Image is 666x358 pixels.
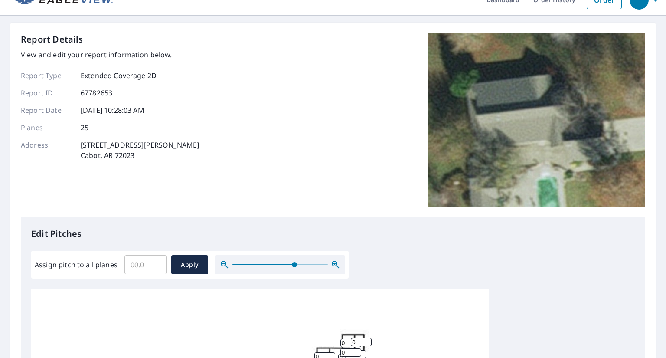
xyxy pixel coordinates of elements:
[178,259,201,270] span: Apply
[81,140,199,161] p: [STREET_ADDRESS][PERSON_NAME] Cabot, AR 72023
[21,140,73,161] p: Address
[21,33,83,46] p: Report Details
[81,122,88,133] p: 25
[21,49,199,60] p: View and edit your report information below.
[124,253,167,277] input: 00.0
[81,88,112,98] p: 67782653
[81,70,157,81] p: Extended Coverage 2D
[21,122,73,133] p: Planes
[428,33,645,207] img: Top image
[21,105,73,115] p: Report Date
[171,255,208,274] button: Apply
[21,88,73,98] p: Report ID
[81,105,144,115] p: [DATE] 10:28:03 AM
[21,70,73,81] p: Report Type
[35,259,118,270] label: Assign pitch to all planes
[31,227,635,240] p: Edit Pitches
